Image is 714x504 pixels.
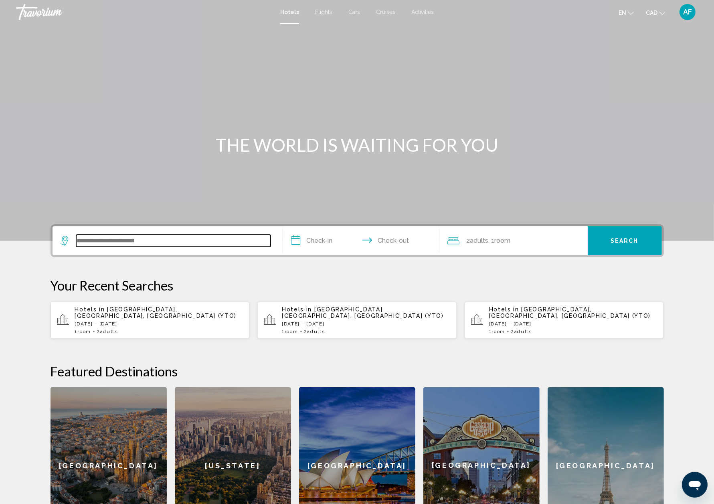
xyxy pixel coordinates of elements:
[489,235,511,246] span: , 1
[619,10,626,16] span: en
[75,329,91,334] span: 1
[489,306,519,313] span: Hotels in
[682,472,708,498] iframe: Button to launch messaging window
[285,329,298,334] span: Room
[489,321,657,327] p: [DATE] - [DATE]
[683,8,692,16] span: AF
[97,329,118,334] span: 2
[304,329,325,334] span: 2
[646,7,665,18] button: Change currency
[619,7,634,18] button: Change language
[588,226,662,255] button: Search
[282,306,312,313] span: Hotels in
[282,329,298,334] span: 1
[376,9,395,15] a: Cruises
[207,134,508,155] h1: THE WORLD IS WAITING FOR YOU
[467,235,489,246] span: 2
[439,226,588,255] button: Travelers: 2 adults, 0 children
[51,277,664,293] p: Your Recent Searches
[470,237,489,244] span: Adults
[411,9,434,15] a: Activities
[282,306,444,319] span: [GEOGRAPHIC_DATA], [GEOGRAPHIC_DATA], [GEOGRAPHIC_DATA] (YTO)
[51,301,250,339] button: Hotels in [GEOGRAPHIC_DATA], [GEOGRAPHIC_DATA], [GEOGRAPHIC_DATA] (YTO)[DATE] - [DATE]1Room2Adults
[77,329,91,334] span: Room
[646,10,657,16] span: CAD
[511,329,532,334] span: 2
[280,9,299,15] a: Hotels
[283,226,439,255] button: Check in and out dates
[489,306,651,319] span: [GEOGRAPHIC_DATA], [GEOGRAPHIC_DATA], [GEOGRAPHIC_DATA] (YTO)
[495,237,511,244] span: Room
[282,321,450,327] p: [DATE] - [DATE]
[75,306,105,313] span: Hotels in
[489,329,505,334] span: 1
[492,329,506,334] span: Room
[257,301,457,339] button: Hotels in [GEOGRAPHIC_DATA], [GEOGRAPHIC_DATA], [GEOGRAPHIC_DATA] (YTO)[DATE] - [DATE]1Room2Adults
[75,306,237,319] span: [GEOGRAPHIC_DATA], [GEOGRAPHIC_DATA], [GEOGRAPHIC_DATA] (YTO)
[514,329,532,334] span: Adults
[348,9,360,15] a: Cars
[677,4,698,20] button: User Menu
[16,4,272,20] a: Travorium
[465,301,664,339] button: Hotels in [GEOGRAPHIC_DATA], [GEOGRAPHIC_DATA], [GEOGRAPHIC_DATA] (YTO)[DATE] - [DATE]1Room2Adults
[611,238,639,244] span: Search
[315,9,332,15] a: Flights
[100,329,118,334] span: Adults
[51,363,664,379] h2: Featured Destinations
[75,321,243,327] p: [DATE] - [DATE]
[53,226,662,255] div: Search widget
[307,329,325,334] span: Adults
